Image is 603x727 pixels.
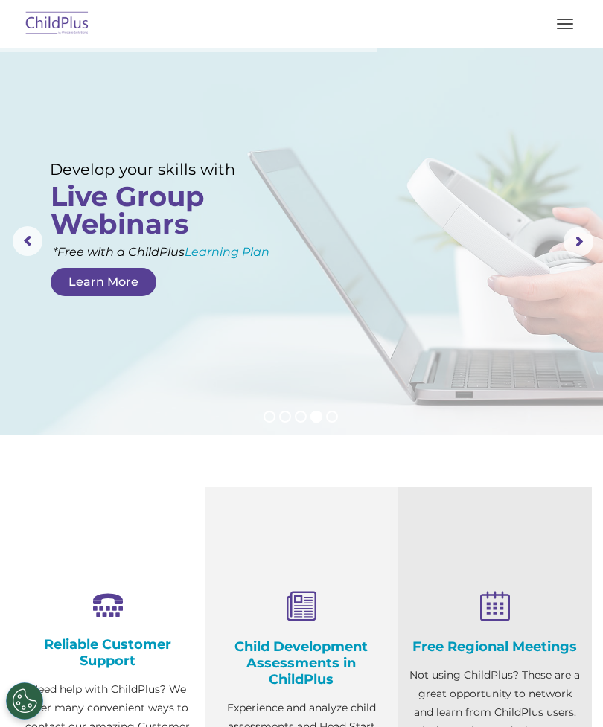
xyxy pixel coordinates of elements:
h4: Reliable Customer Support [22,636,194,669]
a: Learning Plan [185,245,269,259]
rs-layer: Develop your skills with [50,160,248,179]
h4: Child Development Assessments in ChildPlus [216,638,387,688]
img: ChildPlus by Procare Solutions [22,7,92,42]
rs-layer: Live Group Webinars [51,182,235,237]
button: Cookies Settings [6,682,43,720]
rs-layer: *Free with a ChildPlus [53,243,337,261]
a: Learn More [51,268,156,296]
h4: Free Regional Meetings [409,638,581,655]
